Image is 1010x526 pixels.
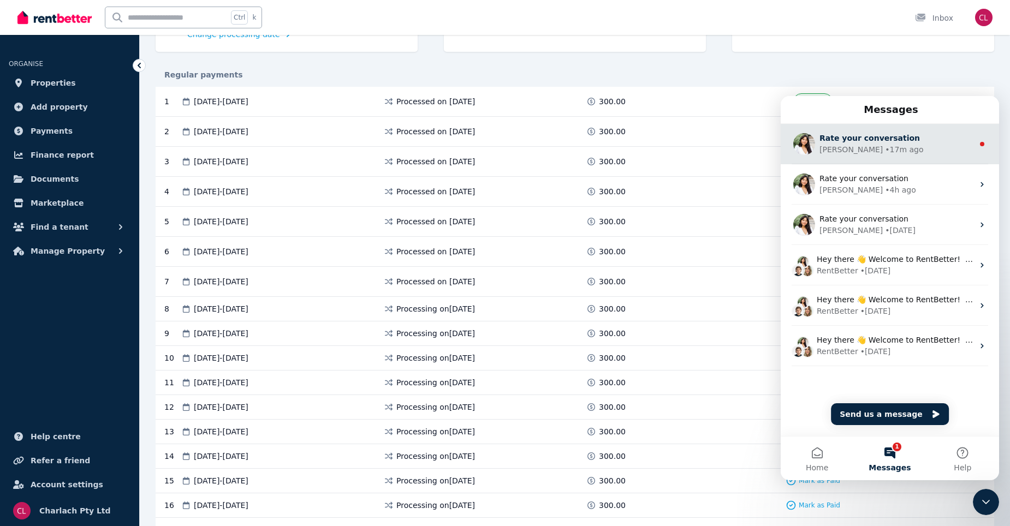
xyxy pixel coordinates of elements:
img: Rochelle avatar [16,240,29,253]
a: Properties [9,72,130,94]
div: 6 [164,243,181,260]
span: 300.00 [599,377,626,388]
div: 4 [164,183,181,200]
span: Processing on [DATE] [396,377,475,388]
div: 16 [164,500,181,511]
span: Mark as Paid [799,476,840,485]
img: Jodie avatar [20,249,33,262]
span: [DATE] - [DATE] [194,246,248,257]
div: 13 [164,426,181,437]
span: Processing on [DATE] [396,303,475,314]
a: Account settings [9,474,130,495]
span: Home [25,368,47,375]
span: Finance report [31,148,94,162]
div: • [DATE] [80,250,110,261]
div: 11 [164,377,181,388]
div: RentBetter [36,169,78,181]
button: Send us a message [50,307,168,329]
span: 300.00 [599,426,626,437]
div: 10 [164,352,181,363]
div: 8 [164,303,181,314]
img: Dan avatar [11,249,24,262]
span: Hey there 👋 Welcome to RentBetter! On RentBetter, taking control and managing your property is ea... [36,240,653,248]
span: Hey there 👋 Welcome to RentBetter! On RentBetter, taking control and managing your property is ea... [36,199,653,208]
span: Processed on [DATE] [396,96,475,107]
span: 300.00 [599,475,626,486]
span: ORGANISE [9,60,43,68]
span: 300.00 [599,186,626,197]
span: [DATE] - [DATE] [194,303,248,314]
div: • [DATE] [80,210,110,221]
div: 3 [164,153,181,170]
span: [DATE] - [DATE] [194,96,248,107]
span: Payments [31,124,73,138]
div: 12 [164,402,181,413]
div: 15 [164,475,181,486]
div: Regular payments [156,69,994,80]
div: 1 [164,93,181,110]
span: [DATE] - [DATE] [194,186,248,197]
img: Dan avatar [11,208,24,222]
span: 300.00 [599,328,626,339]
div: 14 [164,451,181,462]
span: 300.00 [599,303,626,314]
div: 2 [164,123,181,140]
span: Processing on [DATE] [396,451,475,462]
span: [DATE] - [DATE] [194,156,248,167]
span: 300.00 [599,276,626,287]
span: Properties [31,76,76,89]
img: RentBetter [17,9,92,26]
iframe: Intercom live chat [781,96,999,480]
span: Processed on [DATE] [396,126,475,137]
span: Mark as Paid [799,501,840,510]
span: [DATE] - [DATE] [194,126,248,137]
span: Hey there 👋 Welcome to RentBetter! On RentBetter, taking control and managing your property is ea... [36,159,653,168]
span: [DATE] - [DATE] [194,328,248,339]
span: 300.00 [599,246,626,257]
span: [DATE] - [DATE] [194,377,248,388]
button: Manage Property [9,240,130,262]
div: 7 [164,273,181,290]
span: Processed on [DATE] [396,246,475,257]
span: Add property [31,100,88,113]
span: Refer a friend [31,454,90,467]
a: Help centre [9,426,130,447]
span: Processing on [DATE] [396,328,475,339]
img: Charlach Pty Ltd [13,502,31,519]
span: Help [173,368,191,375]
button: Find a tenant [9,216,130,238]
span: Processed on [DATE] [396,216,475,227]
span: 300.00 [599,402,626,413]
span: Documents [31,172,79,186]
span: 300.00 [599,352,626,363]
span: Marketplace [31,196,84,210]
span: [DATE] - [DATE] [194,426,248,437]
a: Finance report [9,144,130,166]
div: Inbox [915,13,953,23]
span: Ctrl [231,10,248,25]
span: Help centre [31,430,81,443]
img: Charlach Pty Ltd [975,9,993,26]
span: 300.00 [599,96,626,107]
span: Processing on [DATE] [396,352,475,363]
span: Processed on [DATE] [396,186,475,197]
span: [DATE] - [DATE] [194,451,248,462]
span: 300.00 [599,216,626,227]
a: Refer a friend [9,450,130,471]
iframe: Intercom live chat [973,489,999,515]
